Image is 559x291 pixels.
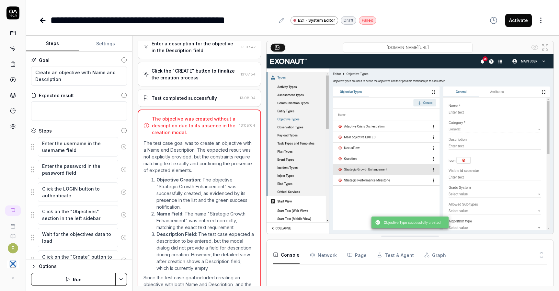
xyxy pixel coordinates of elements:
[8,243,18,253] button: F
[5,205,21,216] a: New conversation
[31,227,127,248] div: Suggestions
[39,127,52,134] div: Steps
[31,262,127,270] button: Options
[39,57,50,64] div: Goal
[341,16,356,25] div: Draft
[530,42,540,52] button: Show all interative elements
[31,182,127,202] div: Suggestions
[156,176,255,210] li: : The objective "Strategic Growth Enhancement" was successfully created, as evidenced by its pres...
[298,17,335,23] span: E21 - System Editor
[152,115,237,136] div: The objective was created without a description due to its absence in the creation modal.
[239,123,255,128] time: 13:08:04
[152,95,217,101] div: Test completed successfully
[143,140,255,174] p: The test case goal was to create an objective with a Name and Description. The expected result wa...
[310,246,337,264] button: Network
[31,137,127,157] div: Suggestions
[156,177,200,182] strong: Objective Creation
[241,44,256,49] time: 13:07:47
[291,16,338,25] a: E21 - System Editor
[31,273,116,286] button: Run
[39,92,74,99] div: Expected result
[486,14,501,27] button: View version history
[156,231,255,272] li: : The test case expected a description to be entered, but the modal dialog did not provide a fiel...
[540,42,550,52] button: Open in full screen
[359,16,376,25] div: Failed
[156,210,255,231] li: : The name "Strategic Growth Enhancement" was entered correctly, matching the exact text requirem...
[156,211,182,216] strong: Name Field
[152,40,238,54] div: Enter a description for the objective in the Description field
[118,254,129,267] button: Remove step
[267,54,553,234] img: Screenshot
[377,246,414,264] button: Test & Agent
[3,253,23,272] button: 4C Strategies Logo
[152,67,238,81] div: Click the "CREATE" button to finalize the creation process
[118,208,129,221] button: Remove step
[26,36,79,52] button: Steps
[31,250,127,270] div: Suggestions
[118,163,129,176] button: Remove step
[31,205,127,225] div: Suggestions
[3,218,23,229] a: Book a call with us
[118,186,129,199] button: Remove step
[31,159,127,180] div: Suggestions
[240,96,256,100] time: 13:08:04
[7,259,19,270] img: 4C Strategies Logo
[273,246,300,264] button: Console
[39,262,127,270] div: Options
[347,246,367,264] button: Page
[118,140,129,153] button: Remove step
[79,36,132,52] button: Settings
[118,231,129,244] button: Remove step
[424,246,446,264] button: Graph
[241,72,256,76] time: 13:07:54
[505,14,532,27] button: Activate
[156,231,196,237] strong: Description Field
[3,229,23,239] a: Documentation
